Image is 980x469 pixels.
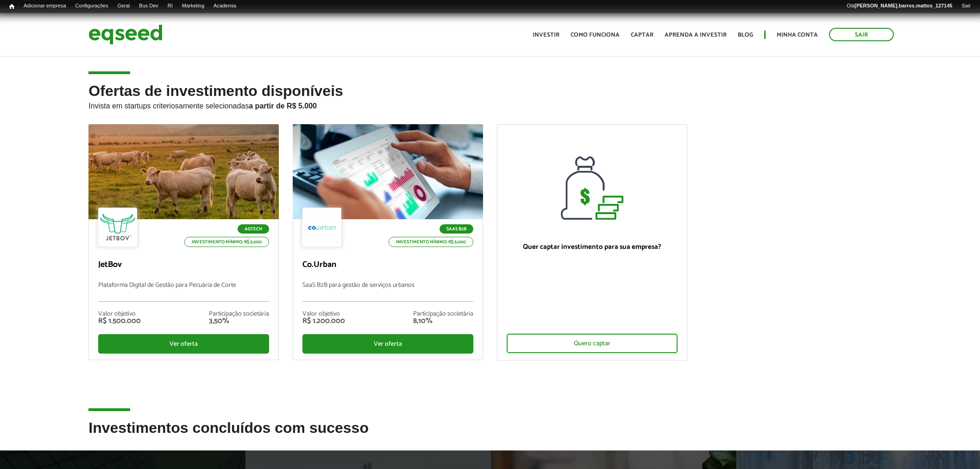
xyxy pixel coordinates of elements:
a: Academia [209,2,241,10]
p: Investimento mínimo: R$ 5.000 [389,237,473,247]
a: Início [5,2,19,11]
div: Ver oferta [98,334,269,354]
strong: a partir de R$ 5.000 [249,102,317,110]
a: Quer captar investimento para sua empresa? Quero captar [497,124,687,361]
div: R$ 1.500.000 [98,317,141,325]
a: RI [163,2,177,10]
a: Captar [631,32,653,38]
div: Valor objetivo [98,311,141,317]
p: SaaS B2B para gestão de serviços urbanos [302,282,473,302]
p: Investimento mínimo: R$ 5.000 [184,237,269,247]
div: Participação societária [413,311,473,317]
h2: Investimentos concluídos com sucesso [88,420,891,450]
strong: [PERSON_NAME].barros.mattos_127145 [854,3,952,8]
div: Ver oferta [302,334,473,354]
a: Configurações [71,2,113,10]
a: Investir [533,32,559,38]
a: Agtech Investimento mínimo: R$ 5.000 JetBov Plataforma Digital de Gestão para Pecuária de Corte V... [88,124,279,360]
p: Agtech [238,224,269,234]
a: Como funciona [571,32,620,38]
span: Início [9,3,14,10]
p: Invista em startups criteriosamente selecionadas [88,99,891,110]
p: SaaS B2B [440,224,473,234]
p: JetBov [98,260,269,270]
a: Marketing [177,2,209,10]
a: Sair [957,2,975,10]
div: Valor objetivo [302,311,345,317]
a: Sair [829,28,894,41]
p: Plataforma Digital de Gestão para Pecuária de Corte [98,282,269,302]
p: Co.Urban [302,260,473,270]
a: Minha conta [777,32,818,38]
div: R$ 1.200.000 [302,317,345,325]
div: Participação societária [209,311,269,317]
div: 8,10% [413,317,473,325]
a: Geral [113,2,134,10]
a: SaaS B2B Investimento mínimo: R$ 5.000 Co.Urban SaaS B2B para gestão de serviços urbanos Valor ob... [293,124,483,360]
a: Adicionar empresa [19,2,71,10]
p: Quer captar investimento para sua empresa? [507,243,678,251]
div: 3,50% [209,317,269,325]
div: Quero captar [507,334,678,353]
a: Bus Dev [134,2,163,10]
a: Aprenda a investir [665,32,727,38]
img: EqSeed [88,22,163,47]
a: Blog [738,32,753,38]
h2: Ofertas de investimento disponíveis [88,83,891,124]
a: Olá[PERSON_NAME].barros.mattos_127145 [842,2,957,10]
